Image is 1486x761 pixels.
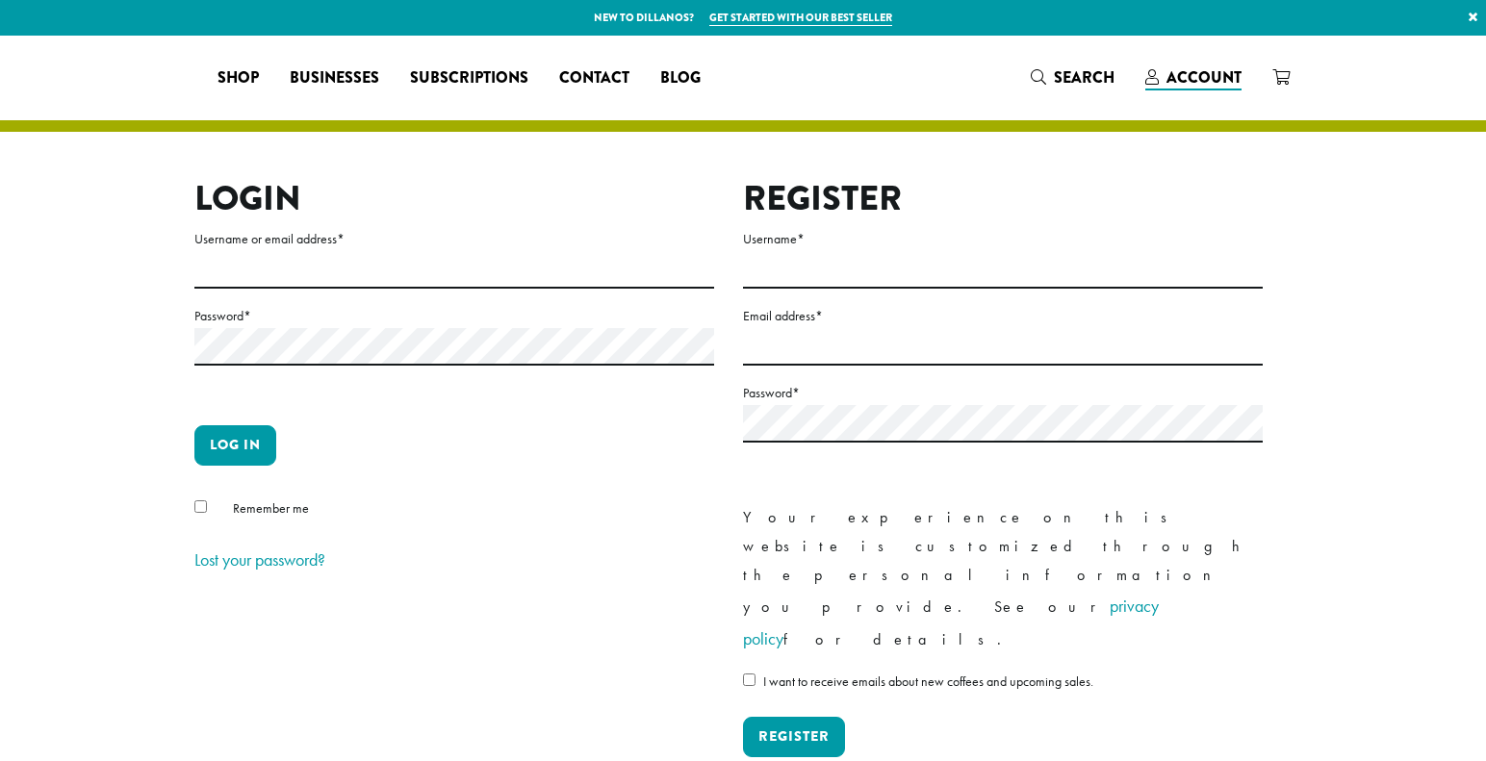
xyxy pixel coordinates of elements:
[743,503,1263,655] p: Your experience on this website is customized through the personal information you provide. See o...
[743,227,1263,251] label: Username
[1015,62,1130,93] a: Search
[202,63,274,93] a: Shop
[763,672,1093,690] span: I want to receive emails about new coffees and upcoming sales.
[1054,66,1114,89] span: Search
[410,66,528,90] span: Subscriptions
[743,178,1263,219] h2: Register
[660,66,701,90] span: Blog
[290,66,379,90] span: Businesses
[194,304,714,328] label: Password
[743,381,1263,405] label: Password
[709,10,892,26] a: Get started with our best seller
[194,425,276,466] button: Log in
[559,66,629,90] span: Contact
[194,178,714,219] h2: Login
[743,673,756,686] input: I want to receive emails about new coffees and upcoming sales.
[194,548,325,571] a: Lost your password?
[218,66,259,90] span: Shop
[743,717,845,757] button: Register
[1166,66,1242,89] span: Account
[194,227,714,251] label: Username or email address
[743,304,1263,328] label: Email address
[743,595,1159,649] a: privacy policy
[233,499,309,517] span: Remember me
